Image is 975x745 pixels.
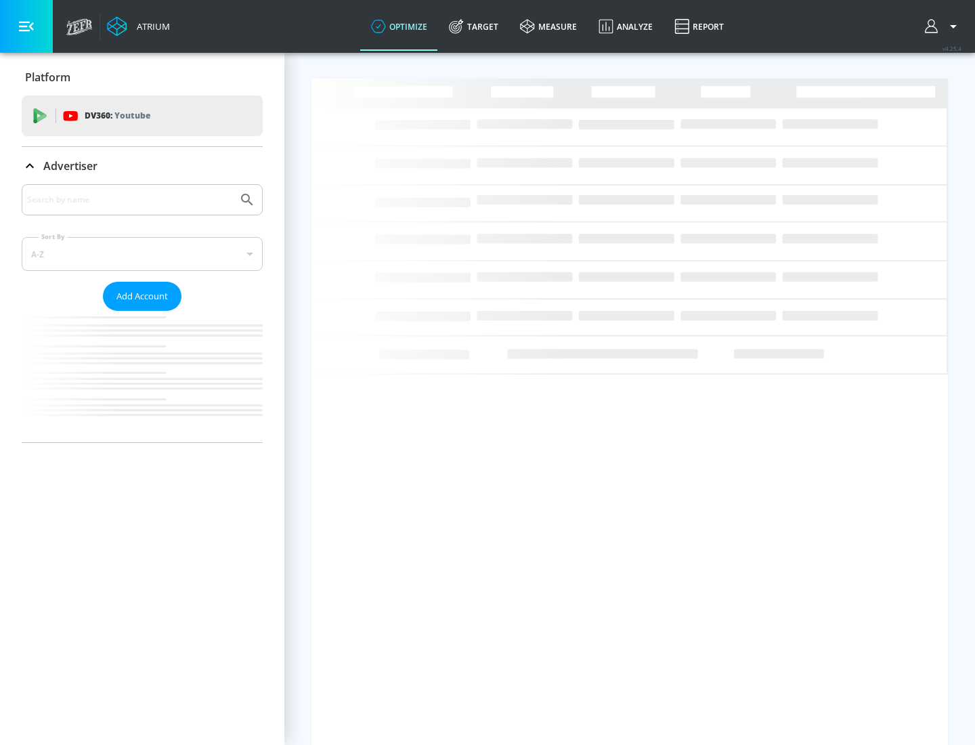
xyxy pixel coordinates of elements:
[664,2,735,51] a: Report
[942,45,961,52] span: v 4.25.4
[25,70,70,85] p: Platform
[22,58,263,96] div: Platform
[22,184,263,442] div: Advertiser
[22,237,263,271] div: A-Z
[438,2,509,51] a: Target
[39,232,68,241] label: Sort By
[509,2,588,51] a: measure
[107,16,170,37] a: Atrium
[360,2,438,51] a: optimize
[85,108,150,123] p: DV360:
[22,95,263,136] div: DV360: Youtube
[131,20,170,33] div: Atrium
[22,311,263,442] nav: list of Advertiser
[22,147,263,185] div: Advertiser
[103,282,181,311] button: Add Account
[116,289,168,304] span: Add Account
[588,2,664,51] a: Analyze
[27,191,232,209] input: Search by name
[43,158,97,173] p: Advertiser
[114,108,150,123] p: Youtube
